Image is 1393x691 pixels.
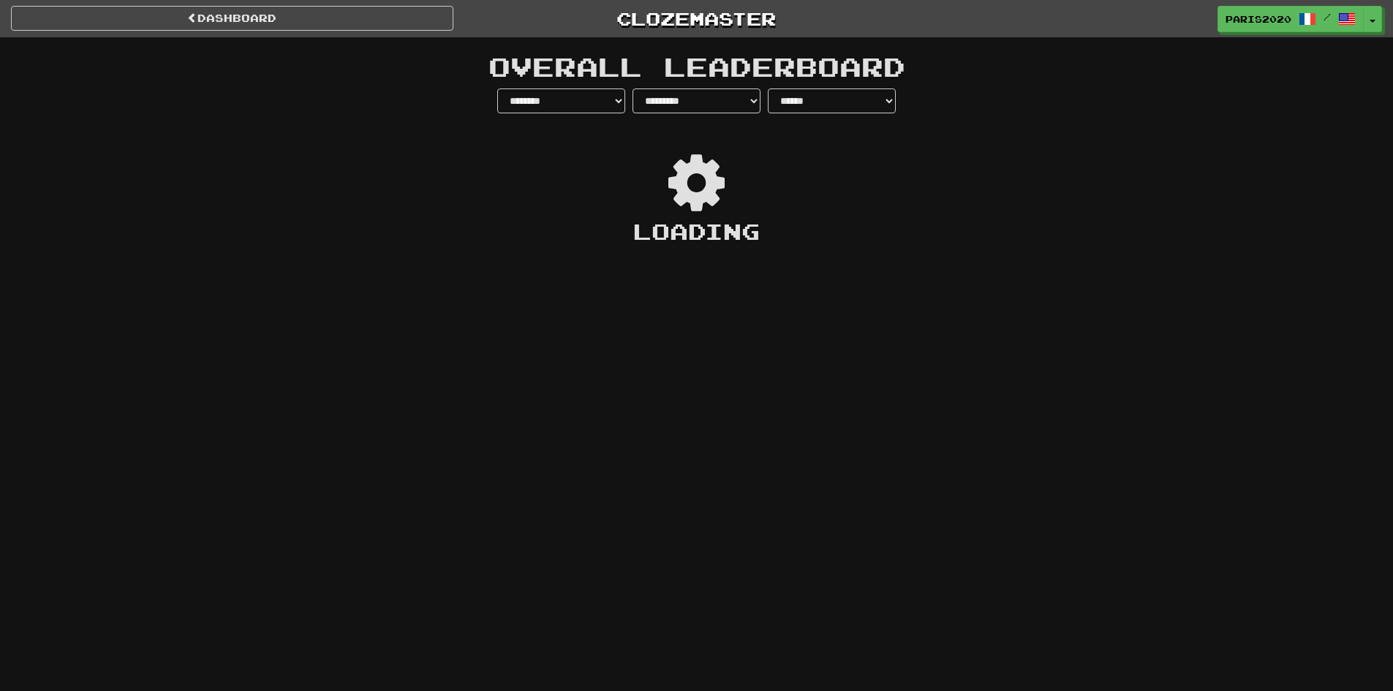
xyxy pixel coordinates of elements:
a: paris2020 / [1218,6,1364,32]
a: Clozemaster [475,6,918,31]
a: dashboard [11,6,453,31]
h1: Overall Leaderboard [280,52,1114,81]
span: / [1324,12,1331,22]
span: paris2020 [1226,12,1291,26]
div: Loading [494,216,899,247]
